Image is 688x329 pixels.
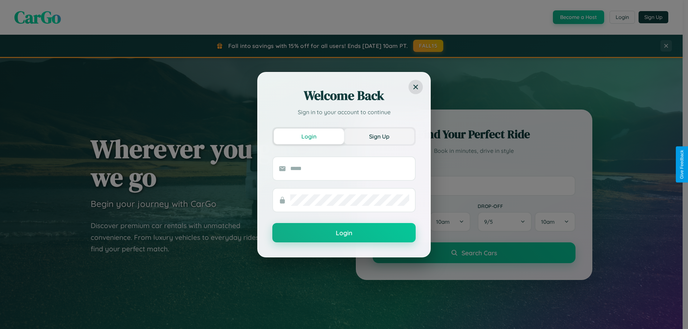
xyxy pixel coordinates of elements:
[679,150,684,179] div: Give Feedback
[272,87,416,104] h2: Welcome Back
[344,129,414,144] button: Sign Up
[272,223,416,242] button: Login
[272,108,416,116] p: Sign in to your account to continue
[274,129,344,144] button: Login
